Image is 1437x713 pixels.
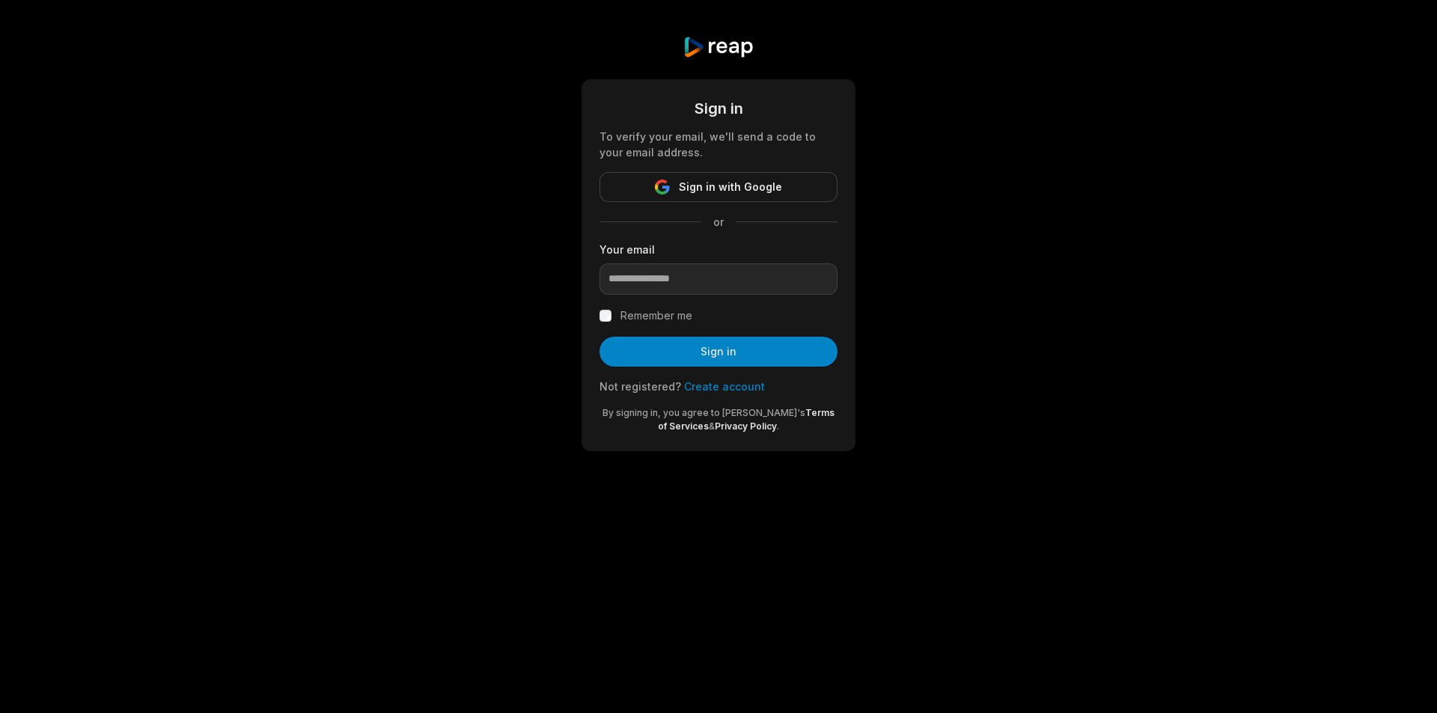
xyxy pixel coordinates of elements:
[599,337,838,367] button: Sign in
[599,172,838,202] button: Sign in with Google
[684,380,765,393] a: Create account
[709,420,715,432] span: &
[599,97,838,120] div: Sign in
[658,407,835,432] a: Terms of Services
[777,420,779,432] span: .
[599,380,681,393] span: Not registered?
[599,242,838,257] label: Your email
[602,407,805,418] span: By signing in, you agree to [PERSON_NAME]'s
[683,36,754,58] img: reap
[599,129,838,160] div: To verify your email, we'll send a code to your email address.
[679,178,782,196] span: Sign in with Google
[620,307,692,325] label: Remember me
[701,214,736,230] span: or
[715,420,777,432] a: Privacy Policy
